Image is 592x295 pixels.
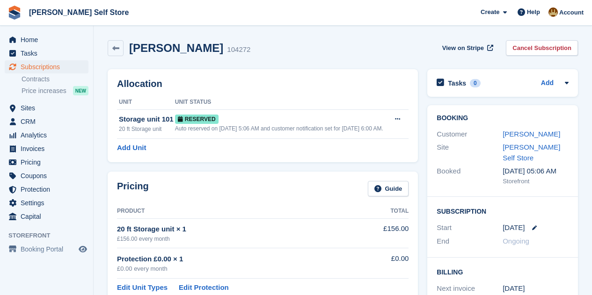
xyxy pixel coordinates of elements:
[117,282,168,293] a: Edit Unit Types
[437,142,503,163] div: Site
[448,79,466,87] h2: Tasks
[368,181,409,196] a: Guide
[21,156,77,169] span: Pricing
[117,264,355,273] div: £0.00 every month
[5,115,88,128] a: menu
[481,7,499,17] span: Create
[117,204,355,219] th: Product
[21,47,77,60] span: Tasks
[77,244,88,255] a: Preview store
[437,129,503,140] div: Customer
[503,143,560,162] a: [PERSON_NAME] Self Store
[21,183,77,196] span: Protection
[355,218,409,248] td: £156.00
[5,196,88,209] a: menu
[503,237,529,245] span: Ongoing
[541,78,554,89] a: Add
[22,86,66,95] span: Price increases
[5,60,88,73] a: menu
[117,143,146,153] a: Add Unit
[25,5,132,20] a: [PERSON_NAME] Self Store
[5,210,88,223] a: menu
[437,166,503,186] div: Booked
[5,47,88,60] a: menu
[437,236,503,247] div: End
[117,235,355,243] div: £156.00 every month
[117,79,409,89] h2: Allocation
[21,115,77,128] span: CRM
[175,115,219,124] span: Reserved
[442,43,484,53] span: View on Stripe
[559,8,584,17] span: Account
[506,40,578,56] a: Cancel Subscription
[439,40,495,56] a: View on Stripe
[21,243,77,256] span: Booking Portal
[8,231,93,240] span: Storefront
[470,79,481,87] div: 0
[21,101,77,115] span: Sites
[179,282,229,293] a: Edit Protection
[437,267,569,276] h2: Billing
[117,181,149,196] h2: Pricing
[21,142,77,155] span: Invoices
[21,210,77,223] span: Capital
[503,283,569,294] div: [DATE]
[5,129,88,142] a: menu
[5,101,88,115] a: menu
[21,129,77,142] span: Analytics
[117,254,355,265] div: Protection £0.00 × 1
[117,224,355,235] div: 20 ft Storage unit × 1
[227,44,250,55] div: 104272
[5,183,88,196] a: menu
[175,124,389,133] div: Auto reserved on [DATE] 5:06 AM and customer notification set for [DATE] 6:00 AM.
[5,33,88,46] a: menu
[437,115,569,122] h2: Booking
[21,169,77,182] span: Coupons
[21,60,77,73] span: Subscriptions
[503,177,569,186] div: Storefront
[7,6,22,20] img: stora-icon-8386f47178a22dfd0bd8f6a31ec36ba5ce8667c1dd55bd0f319d3a0aa187defe.svg
[548,7,558,17] img: Tom Kingston
[503,166,569,177] div: [DATE] 05:06 AM
[129,42,223,54] h2: [PERSON_NAME]
[437,223,503,233] div: Start
[21,196,77,209] span: Settings
[355,204,409,219] th: Total
[437,206,569,216] h2: Subscription
[175,95,389,110] th: Unit Status
[73,86,88,95] div: NEW
[503,223,525,233] time: 2025-09-01 00:00:00 UTC
[503,130,560,138] a: [PERSON_NAME]
[527,7,540,17] span: Help
[5,243,88,256] a: menu
[355,248,409,279] td: £0.00
[119,114,175,125] div: Storage unit 101
[5,169,88,182] a: menu
[22,86,88,96] a: Price increases NEW
[5,142,88,155] a: menu
[5,156,88,169] a: menu
[119,125,175,133] div: 20 ft Storage unit
[21,33,77,46] span: Home
[117,95,175,110] th: Unit
[437,283,503,294] div: Next invoice
[22,75,88,84] a: Contracts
